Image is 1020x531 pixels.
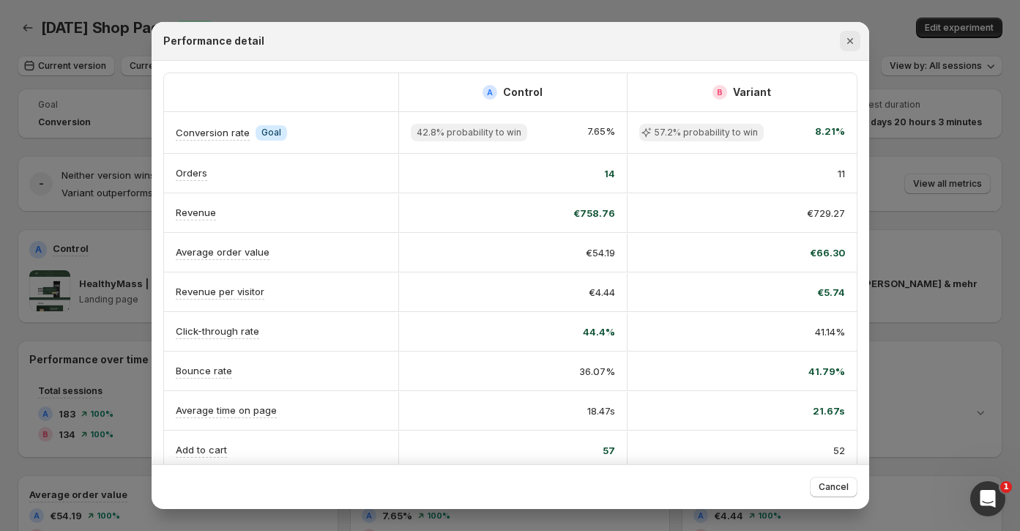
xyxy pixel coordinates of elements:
span: 14 [604,166,615,181]
iframe: Intercom live chat [970,481,1005,516]
button: Cancel [810,477,857,497]
p: Orders [176,166,207,180]
span: €729.27 [807,206,845,220]
p: Conversion rate [176,125,250,140]
h2: Control [503,85,543,100]
span: €54.19 [586,245,615,260]
span: 41.14% [815,324,845,339]
span: 21.67s [813,404,845,418]
span: €758.76 [573,206,615,220]
p: Click-through rate [176,324,259,338]
p: Bounce rate [176,363,232,378]
span: 1 [1000,481,1012,493]
h2: Performance detail [163,34,264,48]
button: Close [840,31,860,51]
h2: A [487,88,493,97]
span: 42.8% probability to win [417,127,521,138]
span: 41.79% [808,364,845,379]
span: 57 [603,443,615,458]
span: 18.47s [587,404,615,418]
h2: B [717,88,723,97]
span: 52 [833,443,845,458]
p: Revenue per visitor [176,284,264,299]
span: 11 [838,166,845,181]
p: Revenue [176,205,216,220]
span: Goal [261,127,281,138]
span: €5.74 [817,285,845,300]
p: Average time on page [176,403,277,417]
span: 36.07% [579,364,615,379]
span: 44.4% [583,324,615,339]
span: Cancel [819,481,849,493]
span: 7.65% [587,124,615,141]
span: 57.2% probability to win [654,127,758,138]
p: Add to cart [176,442,227,457]
span: €4.44 [589,285,615,300]
span: 8.21% [815,124,845,141]
span: €66.30 [810,245,845,260]
h2: Variant [733,85,771,100]
p: Average order value [176,245,269,259]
